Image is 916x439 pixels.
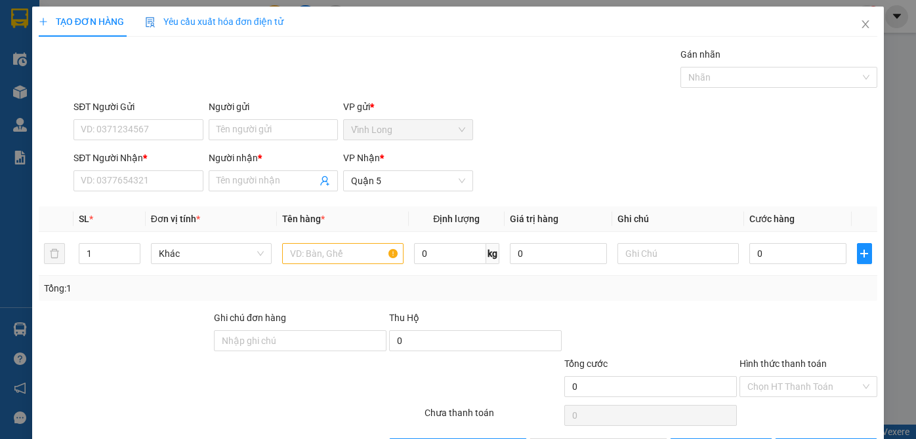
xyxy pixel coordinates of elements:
span: Thu Hộ [389,313,419,323]
div: VP gửi [343,100,472,114]
div: SĐT Người Gửi [73,100,203,114]
div: Người gửi [209,100,338,114]
span: Quận 5 [351,171,465,191]
div: SĐT Người Nhận [73,151,203,165]
input: Ghi chú đơn hàng [214,330,386,351]
span: Đơn vị tính [151,214,200,224]
label: Hình thức thanh toán [739,358,827,369]
input: 0 [510,243,607,264]
span: kg [486,243,499,264]
span: Cước hàng [749,214,795,224]
input: VD: Bàn, Ghế [282,243,404,264]
button: plus [857,243,873,264]
span: Giá trị hàng [510,214,558,224]
span: Định lượng [433,214,480,224]
span: plus [858,248,872,259]
span: plus [39,17,48,26]
span: Yêu cầu xuất hóa đơn điện tử [145,16,283,27]
th: Ghi chú [612,206,744,232]
span: SL [79,214,89,224]
span: user-add [320,176,330,186]
span: Vĩnh Long [351,120,465,140]
div: Người nhận [209,151,338,165]
span: TẠO ĐƠN HÀNG [39,16,124,27]
button: Close [847,7,884,43]
span: Khác [159,244,264,263]
input: Ghi Chú [617,243,739,264]
label: Gán nhãn [680,49,720,60]
span: Tổng cước [564,358,608,369]
span: close [860,19,871,29]
div: Tổng: 1 [44,281,354,296]
label: Ghi chú đơn hàng [214,313,286,323]
img: icon [145,17,156,28]
span: VP Nhận [343,153,380,163]
span: Tên hàng [282,214,325,224]
button: delete [44,243,65,264]
div: Chưa thanh toán [423,406,564,429]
